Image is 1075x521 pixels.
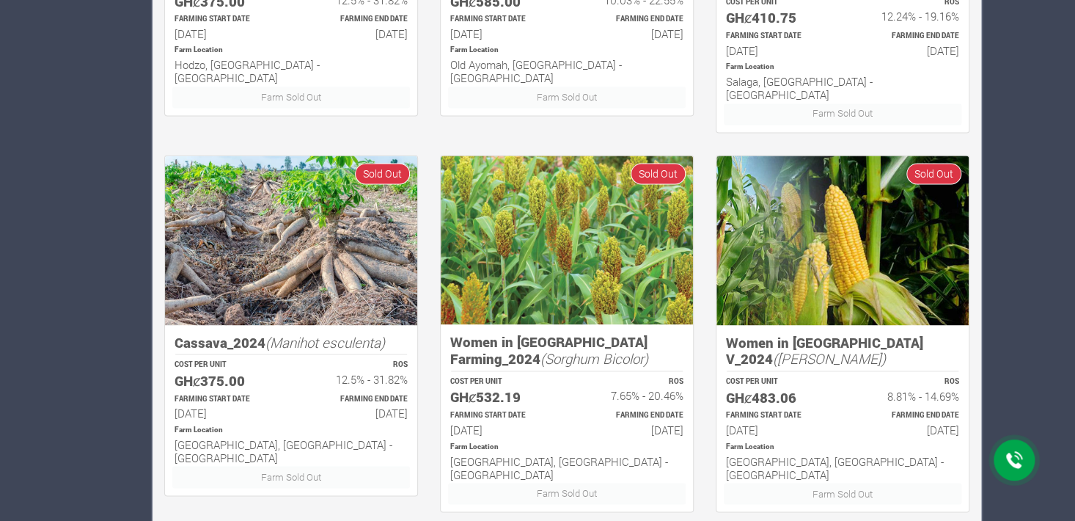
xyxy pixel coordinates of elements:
p: Estimated Farming Start Date [175,394,278,405]
h6: Hodzo, [GEOGRAPHIC_DATA] - [GEOGRAPHIC_DATA] [175,58,408,84]
p: Estimated Farming End Date [856,410,959,421]
i: (Sorghum Bicolor) [540,349,648,368]
h6: [GEOGRAPHIC_DATA], [GEOGRAPHIC_DATA] - [GEOGRAPHIC_DATA] [726,454,959,481]
p: COST PER UNIT [450,376,554,387]
h6: [DATE] [856,44,959,57]
h6: [DATE] [304,27,408,40]
p: Location of Farm [450,441,683,452]
span: Sold Out [631,163,686,184]
h5: GHȼ375.00 [175,373,278,390]
img: growforme image [165,156,417,325]
p: Estimated Farming End Date [580,14,683,25]
h5: GHȼ483.06 [726,390,829,407]
p: ROS [580,376,683,387]
h6: [GEOGRAPHIC_DATA], [GEOGRAPHIC_DATA] - [GEOGRAPHIC_DATA] [175,437,408,464]
p: Location of Farm [175,425,408,436]
p: Location of Farm [726,62,959,73]
p: Estimated Farming End Date [580,410,683,421]
p: ROS [856,376,959,387]
h6: [DATE] [175,27,278,40]
h6: [DATE] [580,423,683,437]
p: Location of Farm [726,441,959,452]
p: Estimated Farming Start Date [450,410,554,421]
h5: GHȼ410.75 [726,10,829,26]
p: Estimated Farming Start Date [726,31,829,42]
p: Estimated Farming End Date [304,14,408,25]
p: Estimated Farming Start Date [175,14,278,25]
i: ([PERSON_NAME]) [773,349,886,368]
p: Location of Farm [175,45,408,56]
p: Estimated Farming End Date [304,394,408,405]
h5: Women in [GEOGRAPHIC_DATA] V_2024 [726,335,959,368]
p: Location of Farm [450,45,683,56]
h6: [DATE] [580,27,683,40]
h6: [GEOGRAPHIC_DATA], [GEOGRAPHIC_DATA] - [GEOGRAPHIC_DATA] [450,454,683,481]
img: growforme image [716,156,969,325]
h6: [DATE] [450,423,554,437]
h6: [DATE] [450,27,554,40]
p: Estimated Farming End Date [856,31,959,42]
i: (Manihot esculenta) [265,333,385,351]
h6: [DATE] [304,407,408,420]
h6: 12.5% - 31.82% [304,373,408,386]
h5: GHȼ532.19 [450,389,554,406]
h6: [DATE] [856,423,959,437]
h6: Old Ayomah, [GEOGRAPHIC_DATA] - [GEOGRAPHIC_DATA] [450,58,683,84]
h6: 7.65% - 20.46% [580,389,683,402]
span: Sold Out [906,163,961,184]
h6: 8.81% - 14.69% [856,390,959,403]
p: ROS [304,360,408,371]
p: Estimated Farming Start Date [726,410,829,421]
h6: [DATE] [726,44,829,57]
p: COST PER UNIT [175,360,278,371]
img: growforme image [441,156,693,324]
p: Estimated Farming Start Date [450,14,554,25]
h6: [DATE] [175,407,278,420]
h5: Women in [GEOGRAPHIC_DATA] Farming_2024 [450,334,683,367]
h6: [DATE] [726,423,829,437]
h6: Salaga, [GEOGRAPHIC_DATA] - [GEOGRAPHIC_DATA] [726,75,959,101]
span: Sold Out [355,163,410,184]
p: COST PER UNIT [726,376,829,387]
h5: Cassava_2024 [175,335,408,351]
h6: 12.24% - 19.16% [856,10,959,23]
